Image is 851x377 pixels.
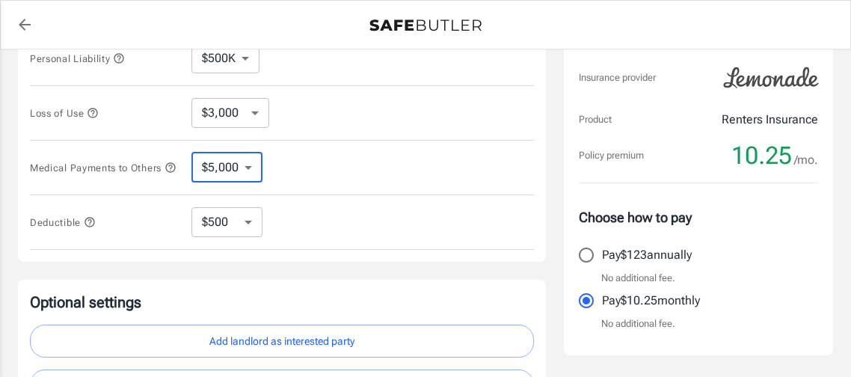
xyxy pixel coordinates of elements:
span: Loss of Use [30,108,99,119]
span: Medical Payments to Others [30,162,176,174]
p: No additional fee. [601,316,675,331]
p: Optional settings [30,292,534,313]
p: Policy premium [579,148,644,163]
span: Personal Liability [30,53,125,64]
p: Pay $123 annually [602,246,692,264]
span: 10.25 [731,141,792,171]
p: No additional fee. [601,271,675,286]
span: Deductible [30,217,96,228]
p: Renters Insurance [722,111,818,129]
p: Choose how to pay [579,207,818,227]
span: /mo. [794,150,818,171]
button: Deductible [30,213,96,231]
button: Loss of Use [30,104,99,122]
p: Product [579,112,612,127]
button: Medical Payments to Others [30,159,176,177]
button: Personal Liability [30,49,125,67]
p: Pay $10.25 monthly [602,292,700,310]
img: Lemonade [715,57,827,99]
img: Back to quotes [369,19,482,31]
button: Add landlord as interested party [30,325,534,358]
p: Insurance provider [579,70,656,85]
a: back to quotes [10,10,40,40]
